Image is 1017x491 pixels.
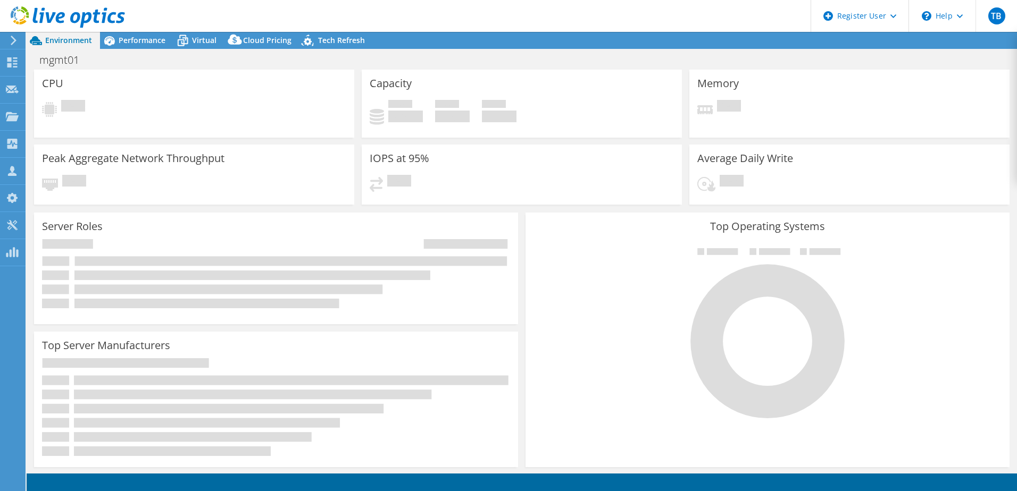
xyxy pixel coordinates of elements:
span: Pending [61,100,85,114]
span: Virtual [192,35,216,45]
h3: Server Roles [42,221,103,232]
h3: Capacity [370,78,412,89]
h4: 0 GiB [388,111,423,122]
span: Environment [45,35,92,45]
h4: 0 GiB [435,111,470,122]
span: Cloud Pricing [243,35,291,45]
span: Pending [717,100,741,114]
h3: Top Server Manufacturers [42,340,170,351]
span: Used [388,100,412,111]
h3: Peak Aggregate Network Throughput [42,153,224,164]
h3: IOPS at 95% [370,153,429,164]
span: Performance [119,35,165,45]
h1: mgmt01 [35,54,96,66]
span: TB [988,7,1005,24]
span: Total [482,100,506,111]
h3: CPU [42,78,63,89]
h3: Average Daily Write [697,153,793,164]
h3: Memory [697,78,739,89]
h4: 0 GiB [482,111,516,122]
svg: \n [922,11,931,21]
h3: Top Operating Systems [533,221,1002,232]
span: Free [435,100,459,111]
span: Pending [62,175,86,189]
span: Tech Refresh [318,35,365,45]
span: Pending [720,175,744,189]
span: Pending [387,175,411,189]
